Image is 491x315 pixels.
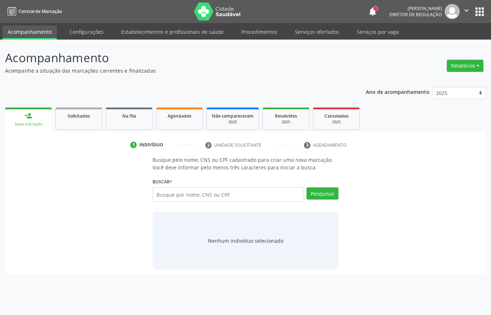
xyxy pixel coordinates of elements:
[208,237,283,245] div: Nenhum indivíduo selecionado
[64,26,109,38] a: Configurações
[116,26,229,38] a: Estabelecimentos e profissionais de saúde
[463,6,470,14] i: 
[19,8,62,14] span: Central de Marcação
[389,5,442,12] div: [PERSON_NAME]
[318,119,354,125] div: 2025
[5,5,62,17] a: Central de Marcação
[352,26,404,38] a: Serviços por vaga
[389,12,442,18] span: Diretor de regulação
[153,156,338,171] p: Busque pelo nome, CNS ou CPF cadastrado para criar uma nova marcação. Você deve informar pelo men...
[153,176,172,187] label: Buscar
[10,122,47,127] div: Nova marcação
[212,119,254,125] div: 2025
[306,187,338,200] button: Pesquisar
[275,113,297,119] span: Resolvidos
[153,187,304,202] input: Busque por nome, CNS ou CPF
[68,113,90,119] span: Solicitados
[24,112,32,120] div: person_add
[3,26,57,40] a: Acompanhamento
[130,142,137,148] div: 1
[460,4,473,19] button: 
[5,67,342,74] p: Acompanhe a situação das marcações correntes e finalizadas
[445,4,460,19] img: img
[139,142,163,148] div: Indivíduo
[168,113,191,119] span: Agendados
[473,5,486,18] button: apps
[5,49,342,67] p: Acompanhamento
[447,60,483,72] button: Relatórios
[366,87,429,96] p: Ano de acompanhamento
[290,26,344,38] a: Serviços ofertados
[268,119,304,125] div: 2025
[324,113,349,119] span: Cancelados
[236,26,282,38] a: Procedimentos
[122,113,136,119] span: Na fila
[368,6,378,17] button: notifications
[212,113,254,119] span: Não compareceram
